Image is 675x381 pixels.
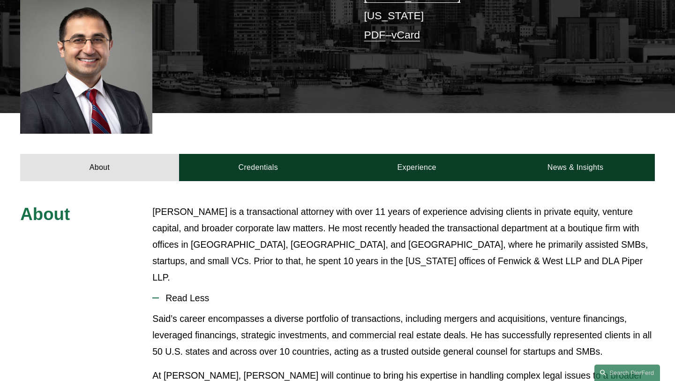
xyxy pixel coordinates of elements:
[152,311,655,360] p: Said’s career encompasses a diverse portfolio of transactions, including mergers and acquisitions...
[391,29,420,41] a: vCard
[179,154,337,181] a: Credentials
[496,154,654,181] a: News & Insights
[159,293,655,304] span: Read Less
[20,205,70,224] span: About
[364,29,385,41] a: PDF
[152,286,655,311] button: Read Less
[20,154,179,181] a: About
[337,154,496,181] a: Experience
[152,204,655,286] p: [PERSON_NAME] is a transactional attorney with over 11 years of experience advising clients in pr...
[594,365,660,381] a: Search this site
